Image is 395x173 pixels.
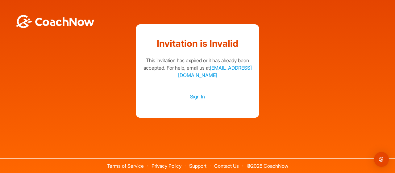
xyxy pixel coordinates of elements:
[243,159,291,168] span: © 2025 CoachNow
[142,57,253,79] div: This invitation has expired or it has already been accepted. For help, email us at
[15,15,95,28] img: BwLJSsUCoWCh5upNqxVrqldRgqLPVwmV24tXu5FoVAoFEpwwqQ3VIfuoInZCoVCoTD4vwADAC3ZFMkVEQFDAAAAAElFTkSuQmCC
[214,163,239,169] a: Contact Us
[142,93,253,101] a: Sign In
[152,163,181,169] a: Privacy Policy
[178,65,252,78] a: [EMAIL_ADDRESS][DOMAIN_NAME]
[142,37,253,50] h1: Invitation is Invalid
[107,163,144,169] a: Terms of Service
[374,152,389,167] div: Open Intercom Messenger
[189,163,206,169] a: Support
